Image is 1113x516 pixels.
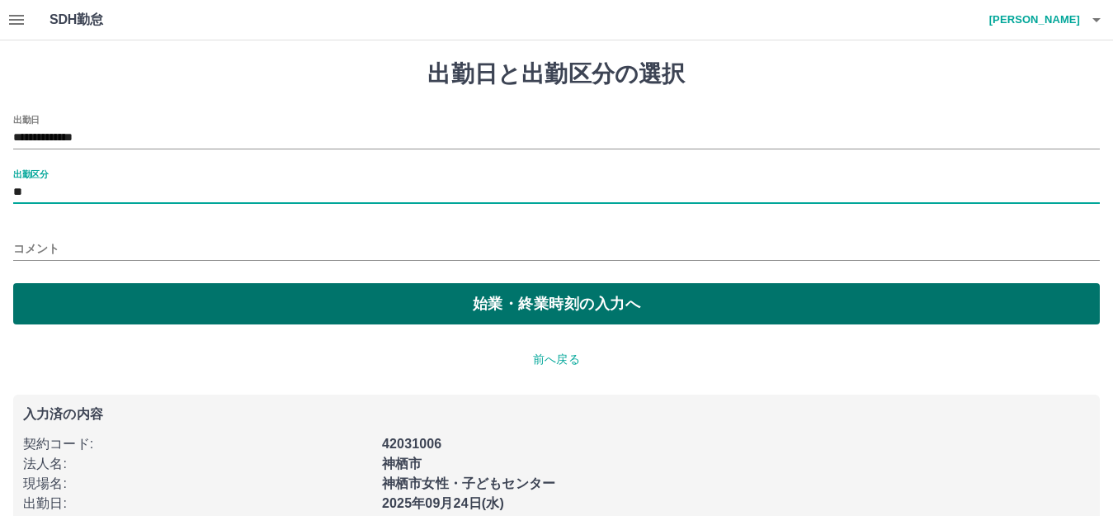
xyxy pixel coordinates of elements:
b: 42031006 [382,437,441,451]
label: 出勤日 [13,113,40,125]
h1: 出勤日と出勤区分の選択 [13,60,1100,88]
p: 前へ戻る [13,351,1100,368]
p: 出勤日 : [23,494,372,514]
button: 始業・終業時刻の入力へ [13,283,1100,324]
b: 神栖市女性・子どもセンター [382,476,555,490]
p: 現場名 : [23,474,372,494]
p: 法人名 : [23,454,372,474]
p: 入力済の内容 [23,408,1090,421]
b: 2025年09月24日(水) [382,496,504,510]
b: 神栖市 [382,457,422,471]
p: 契約コード : [23,434,372,454]
label: 出勤区分 [13,168,48,180]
